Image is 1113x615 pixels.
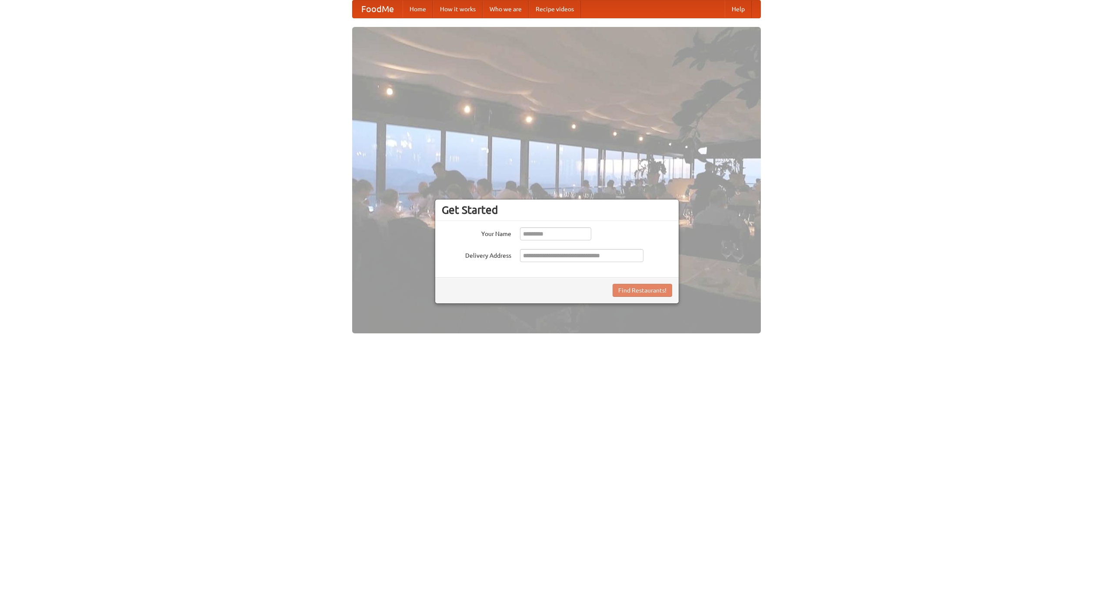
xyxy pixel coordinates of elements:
label: Delivery Address [442,249,511,260]
button: Find Restaurants! [613,284,672,297]
a: Help [725,0,752,18]
a: How it works [433,0,483,18]
a: FoodMe [353,0,403,18]
h3: Get Started [442,203,672,216]
a: Who we are [483,0,529,18]
label: Your Name [442,227,511,238]
a: Home [403,0,433,18]
a: Recipe videos [529,0,581,18]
